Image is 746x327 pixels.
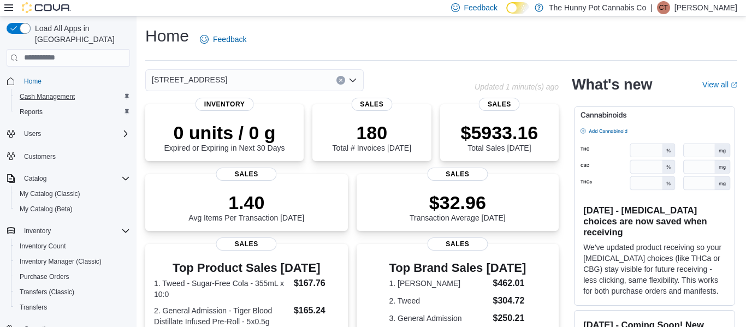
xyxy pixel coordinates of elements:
[20,242,66,251] span: Inventory Count
[389,261,526,275] h3: Top Brand Sales [DATE]
[24,227,51,235] span: Inventory
[657,1,670,14] div: Crystal Toth-Derry
[11,239,134,254] button: Inventory Count
[351,98,392,111] span: Sales
[460,122,538,144] p: $5933.16
[11,300,134,315] button: Transfers
[464,2,498,13] span: Feedback
[15,286,130,299] span: Transfers (Classic)
[22,2,71,13] img: Cova
[24,152,56,161] span: Customers
[15,203,77,216] a: My Catalog (Beta)
[11,186,134,201] button: My Catalog (Classic)
[15,301,130,314] span: Transfers
[15,270,130,283] span: Purchase Orders
[20,189,80,198] span: My Catalog (Classic)
[15,90,79,103] a: Cash Management
[506,2,529,14] input: Dark Mode
[154,278,289,300] dt: 1. Tweed - Sugar-Free Cola - 355mL x 10:0
[15,286,79,299] a: Transfers (Classic)
[24,129,41,138] span: Users
[188,192,304,213] p: 1.40
[11,254,134,269] button: Inventory Manager (Classic)
[20,272,69,281] span: Purchase Orders
[20,288,74,296] span: Transfers (Classic)
[389,313,488,324] dt: 3. General Admission
[389,295,488,306] dt: 2. Tweed
[196,28,251,50] a: Feedback
[294,304,339,317] dd: $165.24
[11,104,134,120] button: Reports
[15,105,47,118] a: Reports
[333,122,411,144] p: 180
[213,34,246,45] span: Feedback
[2,126,134,141] button: Users
[583,205,726,237] h3: [DATE] - [MEDICAL_DATA] choices are now saved when receiving
[11,269,134,284] button: Purchase Orders
[15,187,85,200] a: My Catalog (Classic)
[20,172,130,185] span: Catalog
[20,172,51,185] button: Catalog
[24,174,46,183] span: Catalog
[154,261,339,275] h3: Top Product Sales [DATE]
[15,105,130,118] span: Reports
[650,1,653,14] p: |
[333,122,411,152] div: Total # Invoices [DATE]
[152,73,227,86] span: [STREET_ADDRESS]
[11,201,134,217] button: My Catalog (Beta)
[583,242,726,296] p: We've updated product receiving so your [MEDICAL_DATA] choices (like THCa or CBG) stay visible fo...
[20,257,102,266] span: Inventory Manager (Classic)
[475,82,559,91] p: Updated 1 minute(s) ago
[188,192,304,222] div: Avg Items Per Transaction [DATE]
[493,277,526,290] dd: $462.01
[20,75,46,88] a: Home
[674,1,737,14] p: [PERSON_NAME]
[31,23,130,45] span: Load All Apps in [GEOGRAPHIC_DATA]
[2,171,134,186] button: Catalog
[11,89,134,104] button: Cash Management
[20,127,130,140] span: Users
[2,73,134,89] button: Home
[15,90,130,103] span: Cash Management
[2,223,134,239] button: Inventory
[154,305,289,327] dt: 2. General Admission - Tiger Blood Distillate Infused Pre-Roll - 5x0.5g
[460,122,538,152] div: Total Sales [DATE]
[15,240,130,253] span: Inventory Count
[20,303,47,312] span: Transfers
[24,77,42,86] span: Home
[20,149,130,163] span: Customers
[20,92,75,101] span: Cash Management
[2,148,134,164] button: Customers
[196,98,254,111] span: Inventory
[216,237,277,251] span: Sales
[348,76,357,85] button: Open list of options
[11,284,134,300] button: Transfers (Classic)
[659,1,668,14] span: CT
[702,80,737,89] a: View allExternal link
[164,122,285,152] div: Expired or Expiring in Next 30 Days
[493,294,526,307] dd: $304.72
[294,277,339,290] dd: $167.76
[389,278,488,289] dt: 1. [PERSON_NAME]
[20,205,73,213] span: My Catalog (Beta)
[493,312,526,325] dd: $250.21
[15,240,70,253] a: Inventory Count
[20,224,130,237] span: Inventory
[145,25,189,47] h1: Home
[427,237,488,251] span: Sales
[164,122,285,144] p: 0 units / 0 g
[427,168,488,181] span: Sales
[572,76,652,93] h2: What's new
[20,127,45,140] button: Users
[20,150,60,163] a: Customers
[15,270,74,283] a: Purchase Orders
[731,82,737,88] svg: External link
[15,255,106,268] a: Inventory Manager (Classic)
[20,108,43,116] span: Reports
[20,74,130,88] span: Home
[216,168,277,181] span: Sales
[15,203,130,216] span: My Catalog (Beta)
[549,1,646,14] p: The Hunny Pot Cannabis Co
[15,187,130,200] span: My Catalog (Classic)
